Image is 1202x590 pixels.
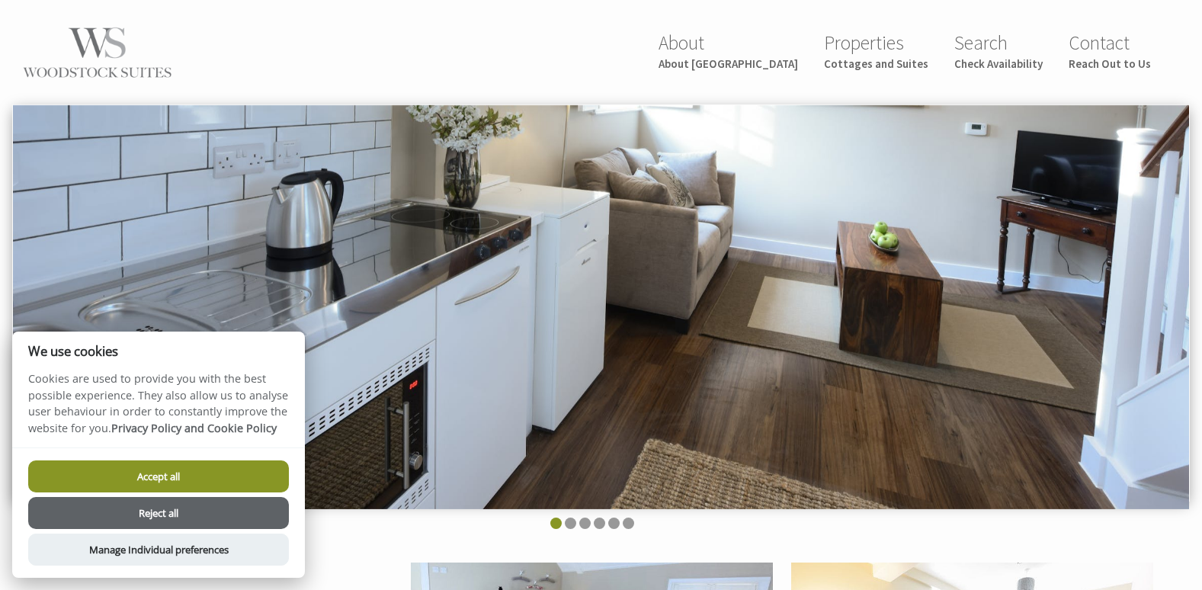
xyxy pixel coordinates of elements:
a: SearchCheck Availability [954,30,1043,71]
button: Reject all [28,497,289,529]
small: Reach Out to Us [1069,56,1151,71]
small: Cottages and Suites [824,56,928,71]
small: About [GEOGRAPHIC_DATA] [659,56,798,71]
h2: We use cookies [12,344,305,358]
p: Cookies are used to provide you with the best possible experience. They also allow us to analyse ... [12,370,305,447]
a: Privacy Policy and Cookie Policy [111,421,277,435]
small: Check Availability [954,56,1043,71]
button: Accept all [28,460,289,492]
a: ContactReach Out to Us [1069,30,1151,71]
img: Woodstock Suites [21,24,174,82]
button: Manage Individual preferences [28,534,289,566]
a: AboutAbout [GEOGRAPHIC_DATA] [659,30,798,71]
a: PropertiesCottages and Suites [824,30,928,71]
